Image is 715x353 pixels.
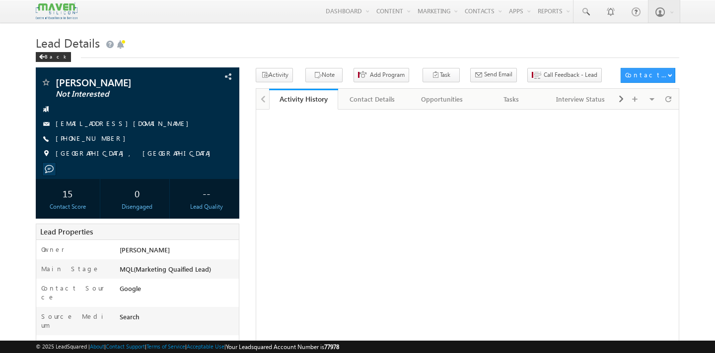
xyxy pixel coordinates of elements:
[346,93,399,105] div: Contact Details
[305,68,343,82] button: Note
[146,343,185,350] a: Terms of Service
[527,68,602,82] button: Call Feedback - Lead
[554,93,607,105] div: Interview Status
[484,70,512,79] span: Send Email
[41,245,65,254] label: Owner
[408,89,477,110] a: Opportunities
[338,89,408,110] a: Contact Details
[256,68,293,82] button: Activity
[38,184,97,202] div: 15
[187,343,224,350] a: Acceptable Use
[277,94,331,104] div: Activity History
[544,70,597,79] span: Call Feedback - Lead
[106,343,145,350] a: Contact Support
[416,93,468,105] div: Opportunities
[621,68,675,83] button: Contact Actions
[36,2,77,20] img: Custom Logo
[117,312,239,326] div: Search
[477,89,546,110] a: Tasks
[177,184,236,202] div: --
[269,89,339,110] a: Activity History
[485,93,537,105] div: Tasks
[41,312,110,330] label: Source Medium
[41,264,100,273] label: Main Stage
[56,149,215,159] span: [GEOGRAPHIC_DATA], [GEOGRAPHIC_DATA]
[41,284,110,301] label: Contact Source
[226,343,339,351] span: Your Leadsquared Account Number is
[36,52,76,60] a: Back
[56,89,181,99] span: Not Interested
[108,202,167,211] div: Disengaged
[38,202,97,211] div: Contact Score
[370,70,405,79] span: Add Program
[324,343,339,351] span: 77978
[56,134,131,144] span: [PHONE_NUMBER]
[56,77,181,87] span: [PERSON_NAME]
[354,68,409,82] button: Add Program
[56,119,194,127] a: [EMAIL_ADDRESS][DOMAIN_NAME]
[36,35,100,51] span: Lead Details
[177,202,236,211] div: Lead Quality
[108,184,167,202] div: 0
[470,68,517,82] button: Send Email
[546,89,616,110] a: Interview Status
[117,284,239,297] div: Google
[625,70,667,79] div: Contact Actions
[423,68,460,82] button: Task
[40,227,93,236] span: Lead Properties
[36,342,339,352] span: © 2025 LeadSquared | | | | |
[117,264,239,278] div: MQL(Marketing Quaified Lead)
[90,343,104,350] a: About
[120,245,170,254] span: [PERSON_NAME]
[36,52,71,62] div: Back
